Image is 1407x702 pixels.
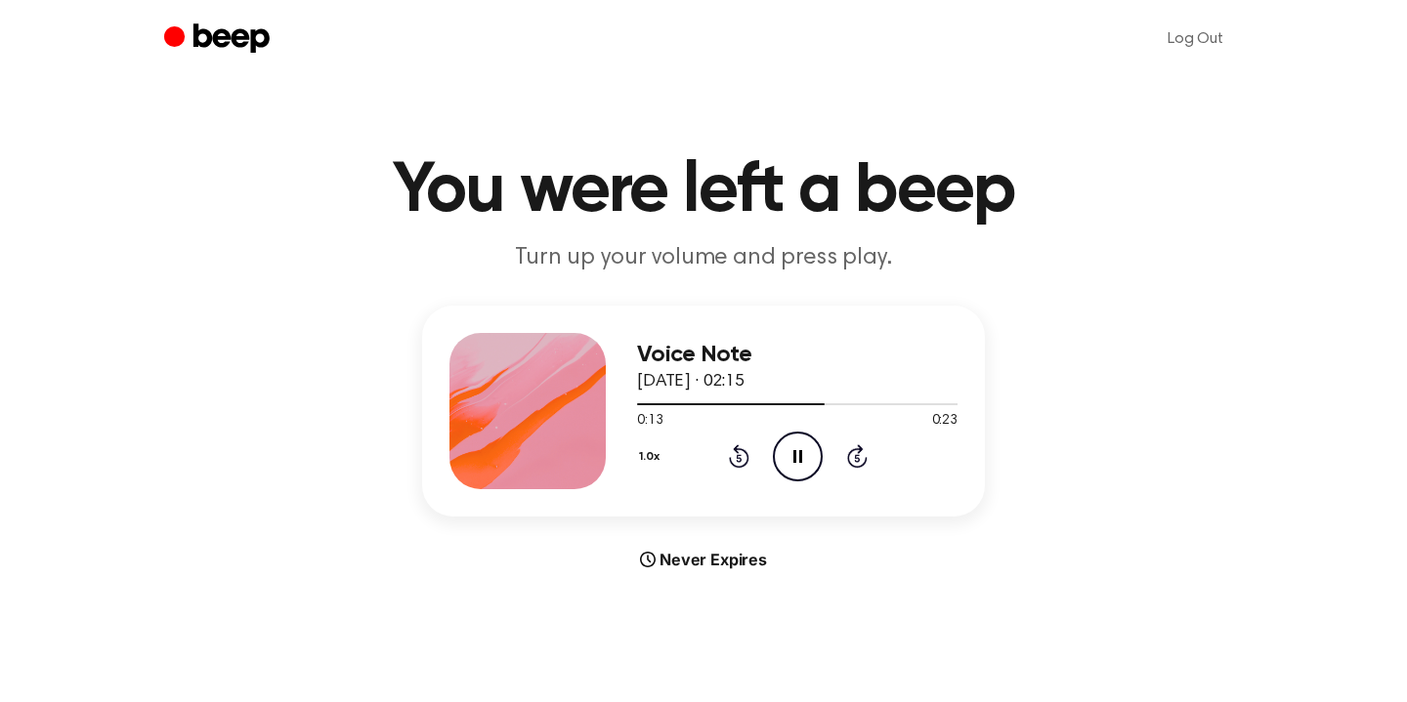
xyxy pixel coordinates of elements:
[637,411,662,432] span: 0:13
[164,21,275,59] a: Beep
[203,156,1204,227] h1: You were left a beep
[932,411,958,432] span: 0:23
[328,242,1079,274] p: Turn up your volume and press play.
[637,373,745,391] span: [DATE] · 02:15
[1148,16,1243,62] a: Log Out
[637,440,667,474] button: 1.0x
[637,342,958,368] h3: Voice Note
[422,548,985,571] div: Never Expires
